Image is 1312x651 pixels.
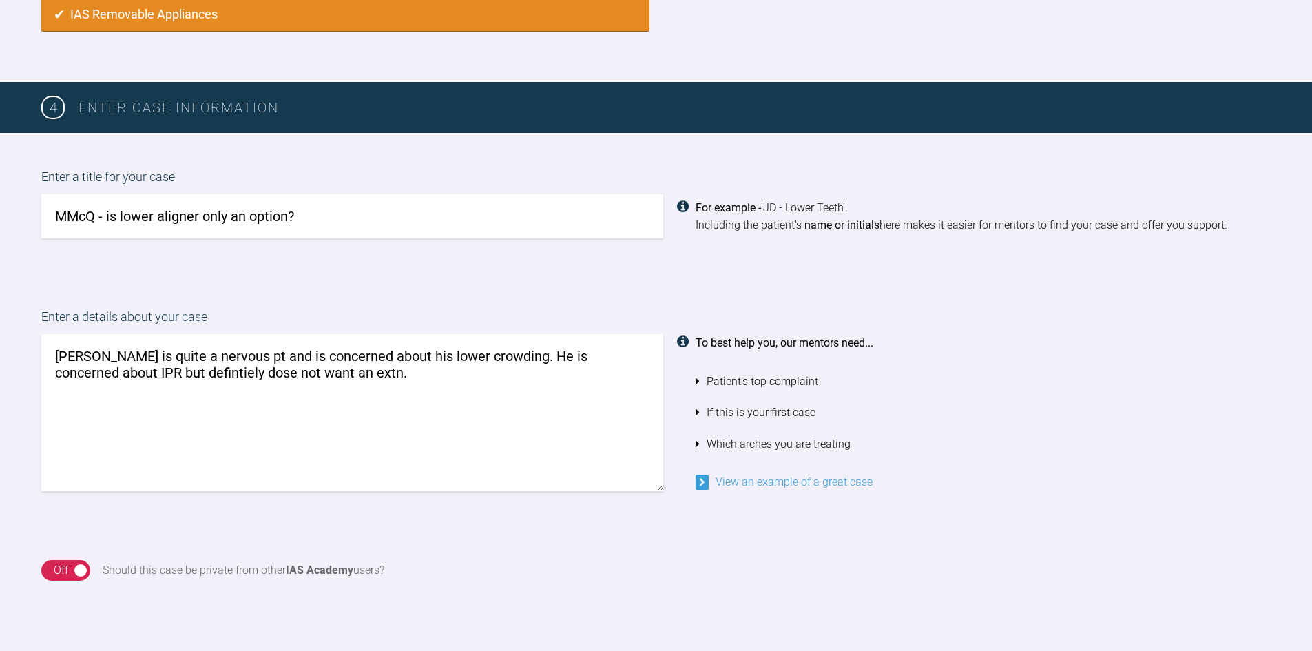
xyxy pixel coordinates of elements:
label: Enter a title for your case [41,167,1271,194]
div: Off [54,561,68,579]
li: Patient's top complaint [696,366,1271,397]
h3: Enter case information [79,96,1271,118]
input: JD - Lower Teeth [41,194,663,238]
strong: To best help you, our mentors need... [696,336,873,349]
label: Enter a details about your case [41,307,1271,334]
textarea: [PERSON_NAME] is quite a nervous pt and is concerned about his lower crowding. He is concerned ab... [41,334,663,491]
li: If this is your first case [696,397,1271,428]
strong: name or initials [804,218,879,231]
div: Should this case be private from other users? [103,561,384,579]
li: Which arches you are treating [696,428,1271,460]
strong: IAS Academy [286,564,353,577]
span: 4 [41,96,65,119]
a: View an example of a great case [696,475,873,488]
strong: For example - [696,201,761,214]
div: 'JD - Lower Teeth'. Including the patient's here makes it easier for mentors to find your case an... [696,199,1271,234]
